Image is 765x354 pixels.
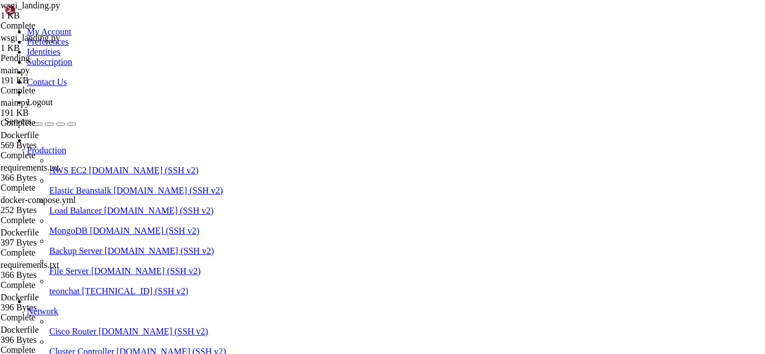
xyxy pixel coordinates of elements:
[4,145,619,153] x-row: Expanded Security Maintenance for Applications is not enabled.
[1,1,60,10] span: wsgi_landing.py
[1,228,104,248] span: Dockerfile
[1,21,104,31] div: Complete
[4,224,619,232] x-row: root@teonchat:~# cd meuapp
[1,292,39,302] span: Dockerfile
[4,185,619,192] x-row: Learn more about enabling ESM Apps service at [URL][DOMAIN_NAME]
[1,11,104,21] div: 1 KB
[1,325,104,345] span: Dockerfile
[1,86,104,96] div: Complete
[1,118,104,128] div: Complete
[1,130,104,150] span: Dockerfile
[1,292,104,313] span: Dockerfile
[1,205,104,215] div: 252 Bytes
[1,183,104,193] div: Complete
[1,215,104,225] div: Complete
[1,195,104,215] span: docker-compose.yml
[4,75,619,83] x-row: Usage of /: 44.0% of 37.23GB Users logged in: 0
[4,28,619,36] x-row: * Management: [URL][DOMAIN_NAME]
[1,150,104,161] div: Complete
[1,260,59,270] span: requirements.txt
[1,53,104,63] div: Pending
[1,335,104,345] div: 396 Bytes
[1,163,59,172] span: requirements.txt
[4,51,619,59] x-row: System information as of [DATE]
[4,106,619,114] x-row: * Strictly confined Kubernetes makes edge and IoT secure. Learn how MicroK8s
[1,280,104,290] div: Complete
[1,248,104,258] div: Complete
[1,43,104,53] div: 1 KB
[1,33,60,43] span: wsgi_landing.py
[101,232,105,239] div: (24, 29)
[4,177,619,185] x-row: 1 additional security update can be applied with ESM Apps.
[4,67,619,75] x-row: System load: 0.0 Processes: 128
[1,140,104,150] div: 569 Bytes
[1,75,104,86] div: 191 KB
[4,91,619,98] x-row: Swap usage: 0% IPv6 address for eth0: [TECHNICAL_ID]
[1,313,104,323] div: Complete
[4,208,619,216] x-row: *** System restart required ***
[1,33,104,53] span: wsgi_landing.py
[1,173,104,183] div: 366 Bytes
[4,36,619,44] x-row: * Support: [URL][DOMAIN_NAME]
[1,238,104,248] div: 397 Bytes
[1,1,104,21] span: wsgi_landing.py
[4,216,619,224] x-row: Last login: [DATE] from [TECHNICAL_ID]
[1,98,30,107] span: main.py
[1,303,104,313] div: 396 Bytes
[4,161,619,169] x-row: 0 updates can be applied immediately.
[4,114,619,122] x-row: just raised the bar for easy, resilient and secure K8s cluster deployment.
[1,65,30,75] span: main.py
[1,98,104,118] span: main.py
[1,260,104,280] span: requirements.txt
[1,195,76,205] span: docker-compose.yml
[1,228,39,237] span: Dockerfile
[4,83,619,91] x-row: Memory usage: 19% IPv4 address for eth0: [TECHNICAL_ID]
[1,163,104,183] span: requirements.txt
[1,108,104,118] div: 191 KB
[4,20,619,28] x-row: * Documentation: [URL][DOMAIN_NAME]
[1,65,104,86] span: main.py
[4,4,619,12] x-row: Welcome to Ubuntu 24.04.3 LTS (GNU/Linux 6.8.0-71-generic x86_64)
[4,232,619,239] x-row: root@teonchat:~/meuapp#
[1,130,39,140] span: Dockerfile
[4,130,619,138] x-row: [URL][DOMAIN_NAME]
[1,325,39,334] span: Dockerfile
[1,270,104,280] div: 366 Bytes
